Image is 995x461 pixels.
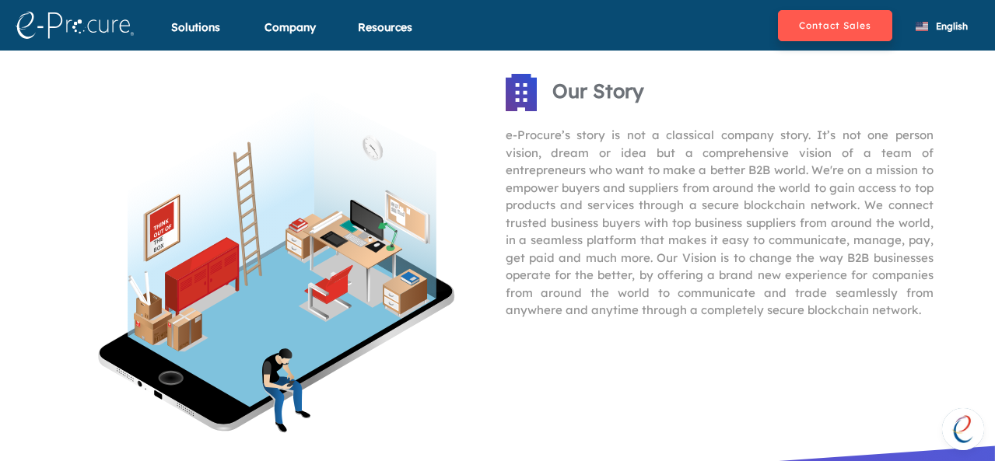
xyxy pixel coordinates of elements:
img: About our story [506,74,537,111]
h3: e-Procure’s story is not a classical company story. It’s not one person vision, dream or idea but... [506,127,934,320]
img: logo [16,12,134,39]
div: Resources [358,19,412,54]
div: Open chat [942,408,984,450]
div: Company [265,19,316,54]
img: About our story [83,74,468,449]
span: English [936,20,968,32]
div: Solutions [171,19,220,54]
button: Contact Sales [778,10,892,41]
h1: Our Story [552,80,644,102]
